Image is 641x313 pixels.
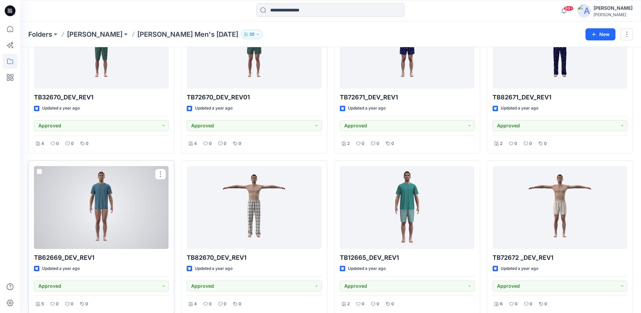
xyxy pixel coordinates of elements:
button: New [585,28,615,40]
p: 4 [194,301,197,308]
p: [PERSON_NAME] Men's [DATE] [137,30,238,39]
a: [PERSON_NAME] [67,30,122,39]
p: 0 [515,301,518,308]
p: 2 [500,140,502,147]
p: 0 [209,301,212,308]
button: 35 [241,30,263,39]
p: 0 [239,140,241,147]
p: 0 [86,140,88,147]
a: TB62669_DEV_REV1 [34,166,169,249]
p: TB72670_DEV_REV01 [187,93,321,102]
p: Updated a year ago [348,105,386,112]
p: 0 [544,301,547,308]
p: 0 [71,301,73,308]
p: 0 [391,301,394,308]
p: 0 [514,140,517,147]
img: avatar [577,4,591,18]
p: TB32670_DEV_REV1 [34,93,169,102]
p: Updated a year ago [42,105,80,112]
div: [PERSON_NAME] [594,12,633,17]
p: 0 [209,140,212,147]
p: TB62669_DEV_REV1 [34,253,169,262]
a: TB82671_DEV_REV1 [493,6,627,89]
p: 0 [56,301,59,308]
p: 0 [377,301,379,308]
p: Updated a year ago [501,265,538,272]
p: 2 [347,301,350,308]
p: Updated a year ago [195,105,233,112]
a: TB82670_DEV_REV1 [187,166,321,249]
p: 4 [194,140,197,147]
p: Updated a year ago [501,105,538,112]
p: 0 [224,140,226,147]
p: 0 [239,301,241,308]
div: [PERSON_NAME] [594,4,633,12]
p: 0 [391,140,394,147]
p: 35 [249,31,254,38]
p: TB72671_DEV_REV1 [340,93,474,102]
p: 4 [41,140,44,147]
p: 0 [377,140,379,147]
p: Updated a year ago [195,265,233,272]
p: Updated a year ago [348,265,386,272]
p: 0 [224,301,226,308]
a: TB12665_DEV_REV1 [340,166,474,249]
p: 0 [71,140,74,147]
p: 0 [85,301,88,308]
a: TB72670_DEV_REV01 [187,6,321,89]
p: TB82670_DEV_REV1 [187,253,321,262]
p: 0 [362,140,364,147]
p: TB82671_DEV_REV1 [493,93,627,102]
p: 0 [530,301,532,308]
p: 2 [347,140,350,147]
a: TB32670_DEV_REV1 [34,6,169,89]
a: Folders [28,30,52,39]
p: 5 [41,301,44,308]
span: 99+ [564,6,574,11]
p: Updated a year ago [42,265,80,272]
p: TB72672 _DEV_REV1 [493,253,627,262]
p: 6 [500,301,503,308]
a: TB72671_DEV_REV1 [340,6,474,89]
p: 0 [362,301,364,308]
p: 0 [544,140,547,147]
a: TB72672 _DEV_REV1 [493,166,627,249]
p: TB12665_DEV_REV1 [340,253,474,262]
p: 0 [56,140,59,147]
p: 0 [529,140,532,147]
